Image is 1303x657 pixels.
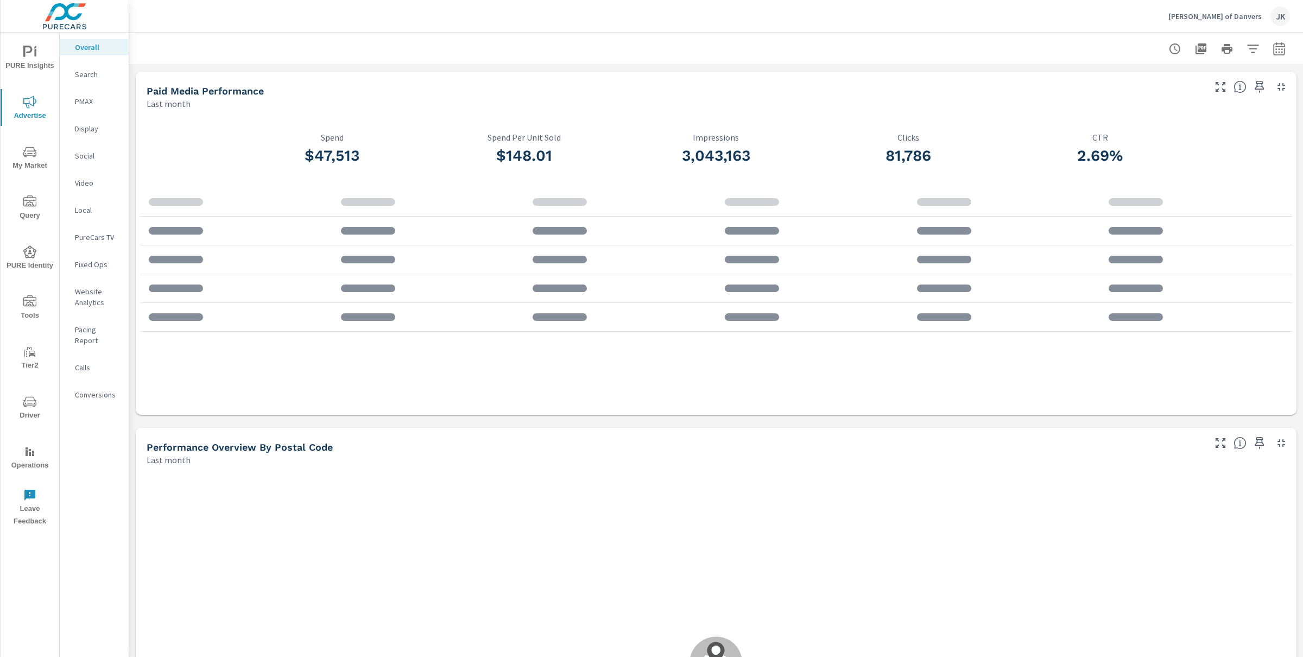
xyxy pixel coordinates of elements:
[4,195,56,222] span: Query
[75,232,120,243] p: PureCars TV
[1216,38,1238,60] button: Print Report
[620,132,812,142] p: Impressions
[4,96,56,122] span: Advertise
[1,33,59,532] div: nav menu
[75,362,120,373] p: Calls
[4,146,56,172] span: My Market
[1234,80,1247,93] span: Understand performance metrics over the selected time range.
[60,175,129,191] div: Video
[75,96,120,107] p: PMAX
[1273,434,1290,452] button: Minimize Widget
[75,205,120,216] p: Local
[620,147,812,165] h3: 3,043,163
[1270,7,1290,26] div: JK
[1234,437,1247,450] span: Understand performance data by postal code. Individual postal codes can be selected and expanded ...
[147,85,264,97] h5: Paid Media Performance
[236,147,428,165] h3: $47,513
[60,321,129,349] div: Pacing Report
[75,178,120,188] p: Video
[60,359,129,376] div: Calls
[4,295,56,322] span: Tools
[60,256,129,273] div: Fixed Ops
[147,97,191,110] p: Last month
[4,245,56,272] span: PURE Identity
[1168,11,1262,21] p: [PERSON_NAME] of Danvers
[428,132,621,142] p: Spend Per Unit Sold
[4,445,56,472] span: Operations
[75,42,120,53] p: Overall
[812,132,1004,142] p: Clicks
[60,283,129,311] div: Website Analytics
[4,395,56,422] span: Driver
[60,39,129,55] div: Overall
[812,147,1004,165] h3: 81,786
[75,286,120,308] p: Website Analytics
[147,453,191,466] p: Last month
[4,489,56,528] span: Leave Feedback
[75,259,120,270] p: Fixed Ops
[428,147,621,165] h3: $148.01
[60,121,129,137] div: Display
[60,148,129,164] div: Social
[1242,38,1264,60] button: Apply Filters
[75,123,120,134] p: Display
[1268,38,1290,60] button: Select Date Range
[1212,434,1229,452] button: Make Fullscreen
[1004,132,1196,142] p: CTR
[60,387,129,403] div: Conversions
[60,66,129,83] div: Search
[60,202,129,218] div: Local
[75,324,120,346] p: Pacing Report
[4,46,56,72] span: PURE Insights
[1004,147,1196,165] h3: 2.69%
[1273,78,1290,96] button: Minimize Widget
[4,345,56,372] span: Tier2
[1251,434,1268,452] span: Save this to your personalized report
[75,389,120,400] p: Conversions
[60,229,129,245] div: PureCars TV
[236,132,428,142] p: Spend
[75,69,120,80] p: Search
[1212,78,1229,96] button: Make Fullscreen
[1251,78,1268,96] span: Save this to your personalized report
[1190,38,1212,60] button: "Export Report to PDF"
[75,150,120,161] p: Social
[60,93,129,110] div: PMAX
[147,441,333,453] h5: Performance Overview By Postal Code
